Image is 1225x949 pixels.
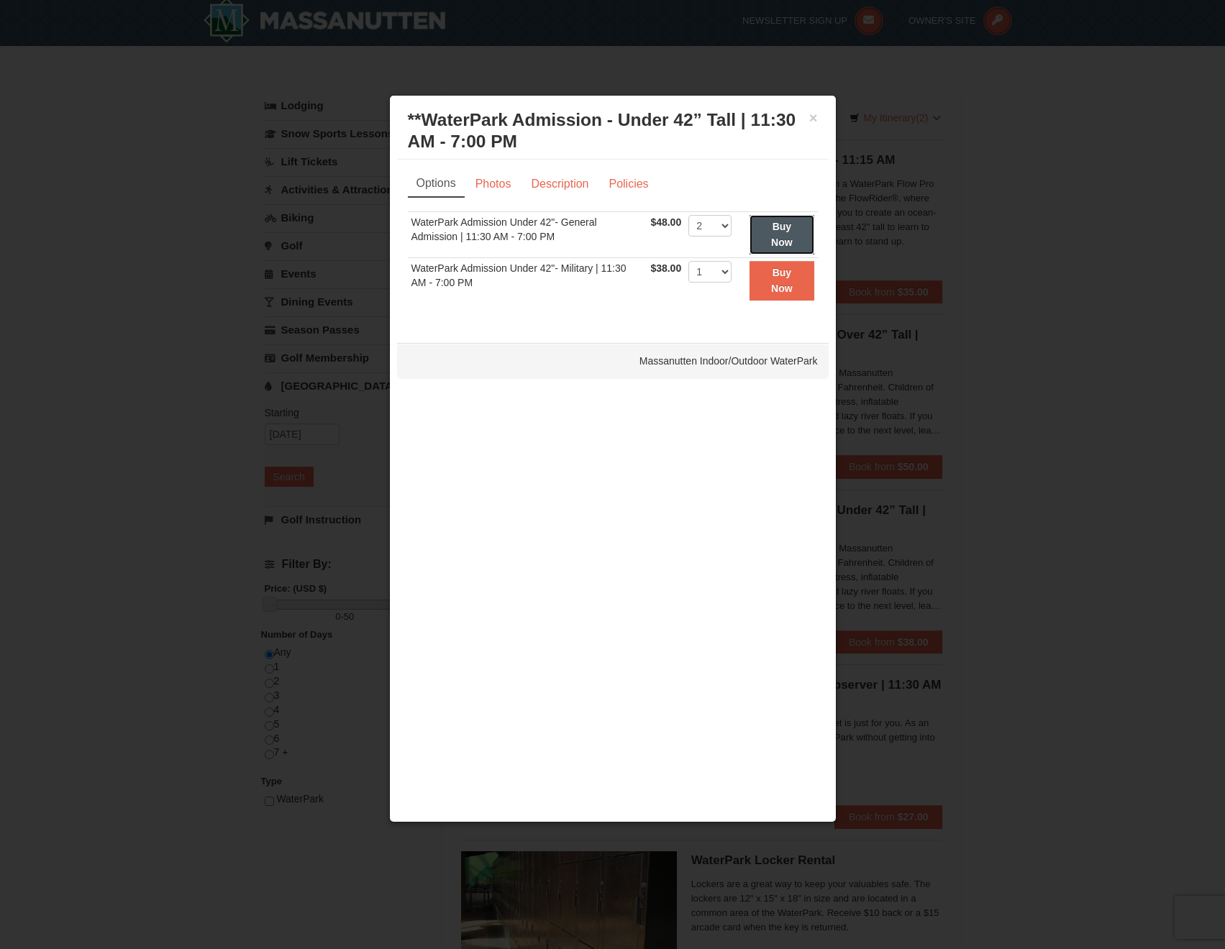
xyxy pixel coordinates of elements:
td: WaterPark Admission Under 42"- General Admission | 11:30 AM - 7:00 PM [408,212,647,258]
button: Buy Now [750,261,814,301]
h3: **WaterPark Admission - Under 42” Tall | 11:30 AM - 7:00 PM [408,109,818,152]
button: × [809,111,818,125]
a: Description [522,170,598,198]
td: WaterPark Admission Under 42"- Military | 11:30 AM - 7:00 PM [408,257,647,303]
button: Buy Now [750,215,814,255]
strong: Buy Now [771,221,793,248]
div: Massanutten Indoor/Outdoor WaterPark [397,343,829,379]
a: Options [408,170,465,198]
a: Policies [599,170,657,198]
span: $38.00 [650,262,681,274]
strong: Buy Now [771,267,793,294]
a: Photos [466,170,521,198]
span: $48.00 [650,216,681,228]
